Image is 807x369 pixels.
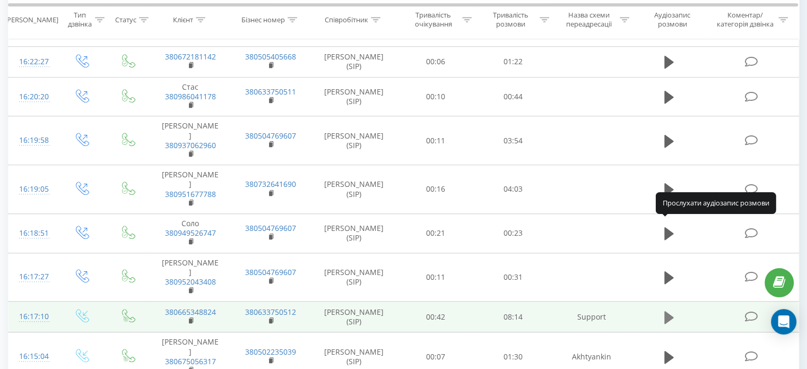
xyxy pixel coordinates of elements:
td: 00:16 [397,165,474,214]
td: [PERSON_NAME] (SIP) [311,165,397,214]
a: 380504769607 [245,223,296,233]
td: 03:54 [474,116,551,165]
td: 00:11 [397,116,474,165]
div: Співробітник [325,15,368,24]
div: [PERSON_NAME] [5,15,58,24]
div: Прослухати аудіозапис розмови [656,192,776,213]
a: 380633750511 [245,87,296,97]
div: 16:22:27 [19,52,47,72]
div: Тривалість розмови [484,11,537,29]
a: 380986041178 [165,91,216,101]
div: Open Intercom Messenger [771,309,796,334]
td: [PERSON_NAME] (SIP) [311,46,397,77]
td: 00:21 [397,213,474,253]
a: 380665348824 [165,307,216,317]
td: [PERSON_NAME] (SIP) [311,253,397,302]
a: 380633750512 [245,307,296,317]
td: 08:14 [474,302,551,332]
div: Тип дзвінка [67,11,92,29]
div: Бізнес номер [241,15,285,24]
a: 380937062960 [165,140,216,150]
a: 380951677788 [165,189,216,199]
div: Коментар/категорія дзвінка [714,11,776,29]
td: Support [551,302,631,332]
td: [PERSON_NAME] [150,116,230,165]
div: Статус [115,15,136,24]
a: 380504769607 [245,267,296,277]
td: 00:10 [397,77,474,116]
td: [PERSON_NAME] [150,165,230,214]
td: Стас [150,77,230,116]
div: Тривалість очікування [407,11,460,29]
div: 16:17:10 [19,306,47,327]
td: 00:42 [397,302,474,332]
div: 16:19:58 [19,130,47,151]
td: [PERSON_NAME] (SIP) [311,116,397,165]
div: Аудіозапис розмови [641,11,704,29]
a: 380505405668 [245,52,296,62]
td: [PERSON_NAME] (SIP) [311,302,397,332]
div: Назва схеми переадресації [561,11,617,29]
td: 01:22 [474,46,551,77]
a: 380672181142 [165,52,216,62]
div: 16:19:05 [19,179,47,200]
a: 380502235039 [245,347,296,357]
div: Клієнт [173,15,193,24]
td: 04:03 [474,165,551,214]
a: 380675056317 [165,356,216,366]
td: 00:31 [474,253,551,302]
div: 16:20:20 [19,87,47,107]
div: 16:17:27 [19,267,47,287]
td: [PERSON_NAME] (SIP) [311,213,397,253]
a: 380504769607 [245,131,296,141]
a: 380952043408 [165,277,216,287]
div: 16:15:04 [19,346,47,367]
td: 00:23 [474,213,551,253]
td: Соло [150,213,230,253]
a: 380732641690 [245,179,296,189]
td: [PERSON_NAME] [150,253,230,302]
a: 380949526747 [165,228,216,238]
td: 00:44 [474,77,551,116]
div: 16:18:51 [19,223,47,244]
td: 00:06 [397,46,474,77]
td: 00:11 [397,253,474,302]
td: [PERSON_NAME] (SIP) [311,77,397,116]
